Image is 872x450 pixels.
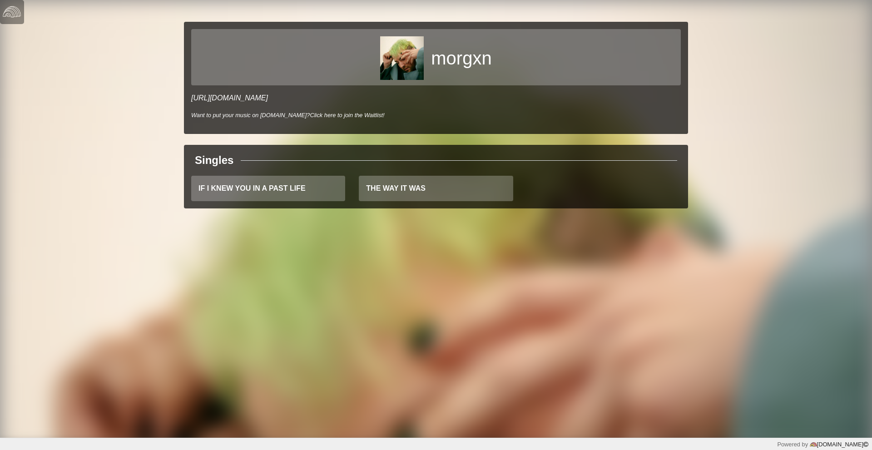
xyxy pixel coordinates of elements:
[808,441,868,448] a: [DOMAIN_NAME]
[191,112,385,119] i: Want to put your music on [DOMAIN_NAME]?
[191,94,268,102] a: [URL][DOMAIN_NAME]
[3,3,21,21] img: logo-white-4c48a5e4bebecaebe01ca5a9d34031cfd3d4ef9ae749242e8c4bf12ef99f53e8.png
[359,176,513,201] a: THE WAY IT WAS
[777,440,868,449] div: Powered by
[431,47,491,69] h1: morgxn
[310,112,384,119] a: Click here to join the Waitlist!
[195,152,233,168] div: Singles
[810,441,817,448] img: logo-color-e1b8fa5219d03fcd66317c3d3cfaab08a3c62fe3c3b9b34d55d8365b78b1766b.png
[191,176,345,201] a: IF I KNEW YOU IN A PAST LIFE
[380,36,424,80] img: a9c7bf68c8e3b478e13720869aec6ea7aeab691f2420c1a00d4ece3246d5a34d.jpg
